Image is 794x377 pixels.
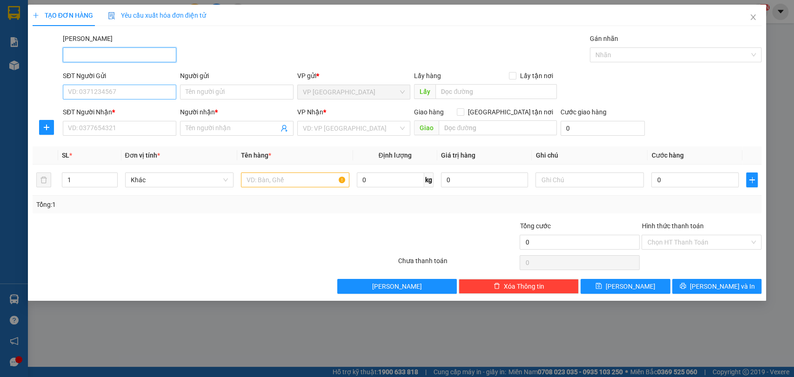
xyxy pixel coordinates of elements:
[64,50,124,81] li: VP VP [GEOGRAPHIC_DATA]
[560,121,645,136] input: Cước giao hàng
[397,256,519,272] div: Chưa thanh toán
[414,108,444,116] span: Giao hàng
[560,108,607,116] label: Cước giao hàng
[5,50,64,81] li: VP VP [PERSON_NAME] Lão
[108,12,115,20] img: icon
[63,107,176,117] div: SĐT Người Nhận
[464,107,557,117] span: [GEOGRAPHIC_DATA] tận nơi
[435,84,557,99] input: Dọc đường
[36,199,307,210] div: Tổng: 1
[241,152,271,159] span: Tên hàng
[414,72,441,79] span: Lấy hàng
[641,222,703,230] label: Hình thức thanh toán
[5,5,37,37] img: logo.jpg
[414,120,439,135] span: Giao
[33,12,39,19] span: plus
[746,172,758,187] button: plus
[441,172,528,187] input: 0
[459,279,579,294] button: deleteXóa Thông tin
[690,281,755,291] span: [PERSON_NAME] và In
[672,279,761,294] button: printer[PERSON_NAME] và In
[580,279,670,294] button: save[PERSON_NAME]
[424,172,434,187] span: kg
[39,120,54,135] button: plus
[131,173,228,187] span: Khác
[516,71,557,81] span: Lấy tận nơi
[747,176,757,184] span: plus
[532,146,647,165] th: Ghi chú
[749,13,757,21] span: close
[63,35,113,42] label: Mã ĐH
[303,85,405,99] span: VP Nha Trang
[414,84,435,99] span: Lấy
[595,283,602,290] span: save
[680,283,686,290] span: printer
[297,108,323,116] span: VP Nhận
[740,5,766,31] button: Close
[494,283,500,290] span: delete
[5,5,135,40] li: Nam Hải Limousine
[280,125,288,132] span: user-add
[125,152,160,159] span: Đơn vị tính
[108,12,206,19] span: Yêu cầu xuất hóa đơn điện tử
[441,152,475,159] span: Giá trị hàng
[439,120,557,135] input: Dọc đường
[504,281,544,291] span: Xóa Thông tin
[40,124,53,131] span: plus
[372,281,422,291] span: [PERSON_NAME]
[535,172,644,187] input: Ghi Chú
[180,107,294,117] div: Người nhận
[33,12,93,19] span: TẠO ĐƠN HÀNG
[379,152,412,159] span: Định lượng
[337,279,457,294] button: [PERSON_NAME]
[63,71,176,81] div: SĐT Người Gửi
[520,222,550,230] span: Tổng cước
[180,71,294,81] div: Người gửi
[651,152,683,159] span: Cước hàng
[606,281,655,291] span: [PERSON_NAME]
[297,71,411,81] div: VP gửi
[241,172,349,187] input: VD: Bàn, Ghế
[36,172,51,187] button: delete
[590,35,618,42] label: Gán nhãn
[63,47,176,62] input: Mã ĐH
[62,152,69,159] span: SL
